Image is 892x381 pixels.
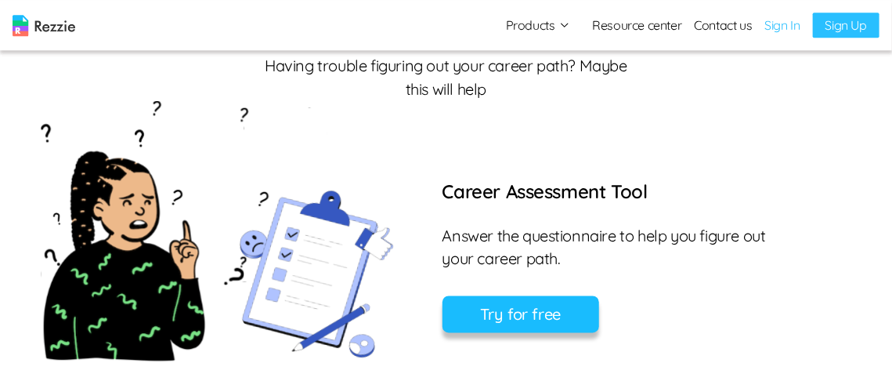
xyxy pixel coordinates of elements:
a: Resource center [593,16,682,34]
p: Having trouble figuring out your career path? Maybe this will help [260,53,632,100]
a: Try for free [442,305,599,321]
p: Career Assessment Tool [442,176,858,205]
a: Contact us [695,16,753,34]
button: Products [506,16,571,34]
a: Sign In [765,16,800,34]
a: Sign Up [813,13,879,38]
img: logo [13,15,75,36]
p: Answer the questionnaire to help you figure out your career path. [442,223,795,270]
img: career paths [31,100,405,372]
button: Try for free [442,296,599,332]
